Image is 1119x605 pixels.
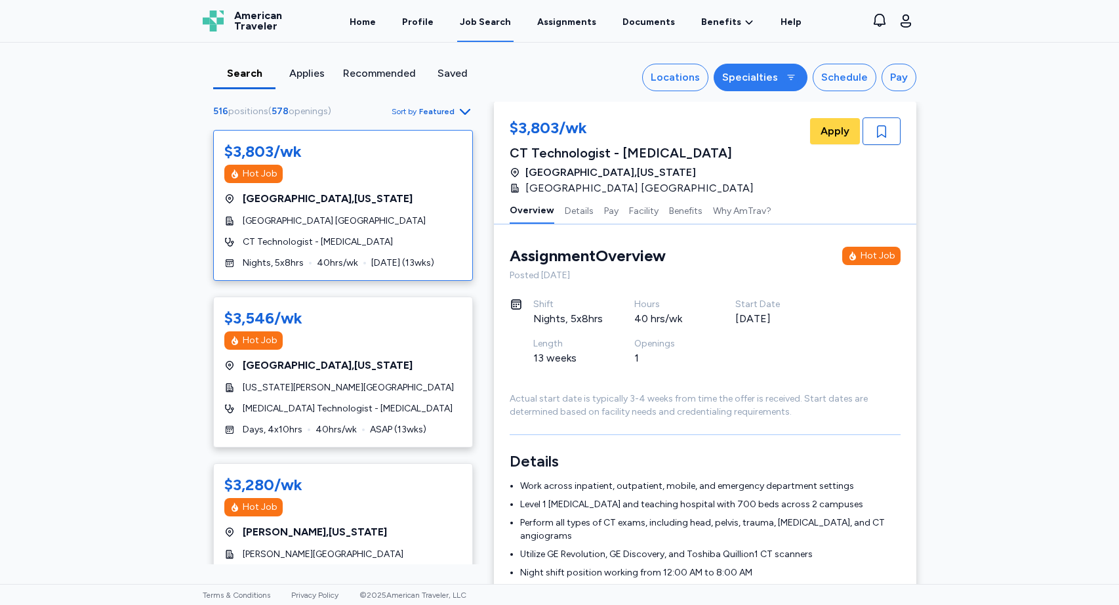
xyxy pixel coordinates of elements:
span: 516 [213,106,228,117]
div: Saved [426,66,478,81]
div: Assignment Overview [510,245,666,266]
div: Hot Job [243,501,277,514]
div: Nights, 5x8hrs [533,311,603,327]
div: Start Date [735,298,805,311]
span: 40 hrs/wk [315,423,357,436]
div: 13 weeks [533,350,603,366]
span: openings [289,106,328,117]
button: Benefits [669,196,702,224]
span: [GEOGRAPHIC_DATA] , [US_STATE] [525,165,696,180]
div: Hot Job [861,249,895,262]
button: Locations [642,64,708,91]
li: Work across inpatient, outpatient, mobile, and emergency department settings [520,480,901,493]
li: Perform all types of CT exams, including head, pelvis, trauma, [MEDICAL_DATA], and CT angiograms [520,516,901,543]
span: © 2025 American Traveler, LLC [359,591,466,600]
div: Actual start date is typically 3-4 weeks from time the offer is received. Start dates are determi... [510,392,901,419]
div: $3,280/wk [224,474,302,495]
span: [GEOGRAPHIC_DATA] , [US_STATE] [243,191,413,207]
button: Specialties [714,64,807,91]
div: Hours [634,298,704,311]
a: Terms & Conditions [203,591,270,600]
button: Pay [604,196,619,224]
div: Schedule [821,70,868,85]
span: positions [228,106,268,117]
div: Locations [651,70,700,85]
button: Pay [882,64,916,91]
span: CT Technologist - [MEDICAL_DATA] [243,236,393,249]
span: [PERSON_NAME][GEOGRAPHIC_DATA] [243,548,403,561]
span: [GEOGRAPHIC_DATA] [GEOGRAPHIC_DATA] [525,180,754,196]
div: Applies [281,66,333,81]
span: [MEDICAL_DATA] Technologist - [MEDICAL_DATA] [243,402,453,415]
span: 578 [272,106,289,117]
div: 40 hrs/wk [634,311,704,327]
img: Logo [203,10,224,31]
span: [GEOGRAPHIC_DATA] , [US_STATE] [243,358,413,373]
span: Benefits [701,16,741,29]
h3: Details [510,451,901,472]
span: [US_STATE][PERSON_NAME][GEOGRAPHIC_DATA] [243,381,454,394]
li: Night shift position working from 12:00 AM to 8:00 AM [520,566,901,579]
div: Length [533,337,603,350]
div: Hot Job [243,334,277,347]
span: [PERSON_NAME] , [US_STATE] [243,524,387,540]
div: Hot Job [243,167,277,180]
a: Privacy Policy [291,591,338,600]
button: Overview [510,196,554,224]
li: Level 1 [MEDICAL_DATA] and teaching hospital with 700 beds across 2 campuses [520,498,901,511]
span: American Traveler [234,10,282,31]
div: Pay [890,70,908,85]
span: Sort by [392,106,417,117]
div: Shift [533,298,603,311]
span: Days, 4x10hrs [243,423,302,436]
button: Why AmTrav? [713,196,771,224]
span: ASAP ( 13 wks) [370,423,426,436]
div: Openings [634,337,704,350]
div: 1 [634,350,704,366]
button: Facility [629,196,659,224]
span: [GEOGRAPHIC_DATA] [GEOGRAPHIC_DATA] [243,215,426,228]
span: 40 hrs/wk [317,257,358,270]
div: $3,803/wk [510,117,762,141]
a: Job Search [457,1,514,42]
span: [DATE] ( 13 wks) [371,257,434,270]
button: Sort byFeatured [392,104,473,119]
div: Posted [DATE] [510,269,901,282]
div: Recommended [343,66,416,81]
span: Featured [419,106,455,117]
div: $3,803/wk [224,141,302,162]
button: Details [565,196,594,224]
div: $3,546/wk [224,308,302,329]
button: Apply [810,118,860,144]
div: CT Technologist - [MEDICAL_DATA] [510,144,762,162]
a: Benefits [701,16,754,29]
div: Job Search [460,16,511,29]
div: Search [218,66,270,81]
div: Specialties [722,70,778,85]
button: Schedule [813,64,876,91]
span: Apply [821,123,849,139]
div: ( ) [213,105,336,118]
li: Utilize GE Revolution, GE Discovery, and Toshiba Quillion1 CT scanners [520,548,901,561]
div: [DATE] [735,311,805,327]
span: Nights, 5x8hrs [243,257,304,270]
